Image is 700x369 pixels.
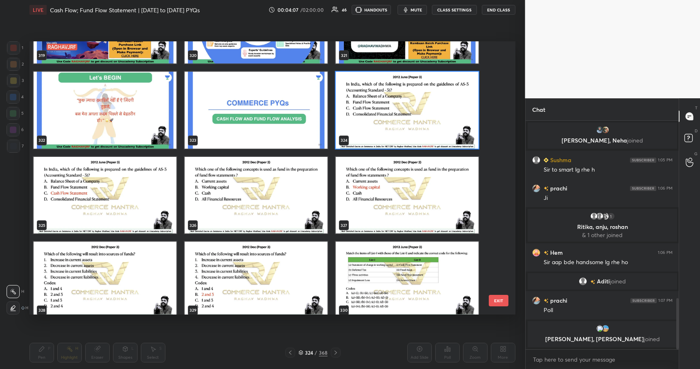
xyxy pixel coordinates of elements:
[532,184,540,192] img: d580fd1d9e7049c5ac6131ea6c48ee4d.jpg
[544,194,673,202] div: Ji
[185,72,327,149] img: 1759822338V3AUE0.pdf
[342,8,347,12] div: 46
[336,72,479,149] img: 1759822338V3AUE0.pdf
[544,258,673,267] div: Sir aap bde handsome lg rhe ho
[544,306,673,315] div: Poll
[544,166,673,174] div: Sir to smart lg rhe h
[658,298,673,303] div: 1:07 PM
[21,290,24,294] p: H
[589,212,598,220] img: default.png
[644,335,659,343] span: joined
[595,126,603,134] img: 65483de00ea74731ab586bb0ee143695.jpg
[601,324,609,333] img: ab0b0b1b6ad64a63a40868cc7c44981b.jpg
[544,299,549,303] img: no-rating-badge.077c3623.svg
[34,156,176,233] img: 1759822338V3AUE0.pdf
[630,158,656,163] img: 4P8fHbbgJtejmAAAAAElFTkSuQmCC
[695,105,698,111] p: T
[185,242,327,319] img: 1759822338V3AUE0.pdf
[7,107,24,120] div: 5
[185,156,327,233] img: 1759822338V3AUE0.pdf
[336,242,479,319] img: 1759822338V3AUE0.pdf
[601,126,609,134] img: 011199f890084451adeb2dd749c9154a.jpg
[305,350,313,355] div: 324
[397,5,427,15] button: mute
[610,278,626,285] span: joined
[315,350,317,355] div: /
[50,6,200,14] h4: Cash Flow; Fund Flow Statement | [DATE] to [DATE] PYQs
[658,158,673,163] div: 1:05 PM
[352,5,391,15] button: HANDOUTS
[544,251,549,256] img: no-rating-badge.077c3623.svg
[7,91,24,104] div: 4
[319,349,327,356] div: 368
[411,7,422,13] span: mute
[549,184,567,192] h6: prachi
[544,187,549,191] img: no-rating-badge.077c3623.svg
[533,336,672,342] p: [PERSON_NAME], [PERSON_NAME]
[7,140,24,153] div: 7
[7,74,24,87] div: 3
[549,156,571,164] h6: Sushma
[601,212,609,220] img: 3
[607,212,615,220] div: 1
[630,298,657,303] img: 4P8fHbbgJtejmAAAAAElFTkSuQmCC
[590,280,595,284] img: no-rating-badge.077c3623.svg
[533,232,672,238] p: & 1 other joined
[658,250,673,255] div: 1:06 PM
[694,151,698,157] p: G
[482,5,515,15] button: End Class
[29,5,47,15] div: LIVE
[21,306,25,310] img: shiftIcon.72a6c929.svg
[533,137,672,144] p: [PERSON_NAME], Neha
[579,277,587,285] img: default.png
[595,324,603,333] img: 3
[34,72,176,149] img: 1759822338V3AUE0.pdf
[627,136,643,144] span: joined
[489,295,508,306] button: EXIT
[695,128,698,134] p: D
[532,249,540,257] img: 3
[7,58,24,71] div: 2
[34,242,176,319] img: 1759822338V3AUE0.pdf
[658,186,673,191] div: 1:06 PM
[544,158,549,163] img: Learner_Badge_beginner_1_8b307cf2a0.svg
[533,224,672,230] p: Ritika, anju, roshan
[7,123,24,136] div: 6
[29,41,501,315] div: grid
[7,41,23,54] div: 1
[630,186,656,191] img: 4P8fHbbgJtejmAAAAAElFTkSuQmCC
[336,156,479,233] img: 1759822338V3AUE0.pdf
[597,278,610,285] span: Aditi
[549,296,567,305] h6: prachi
[432,5,477,15] button: CLASS SETTINGS
[549,248,563,257] h6: Hem
[526,99,552,120] p: Chat
[532,297,540,305] img: d580fd1d9e7049c5ac6131ea6c48ee4d.jpg
[526,121,679,349] div: grid
[595,212,603,220] img: default.png
[25,306,28,310] p: H
[532,156,540,164] img: default.png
